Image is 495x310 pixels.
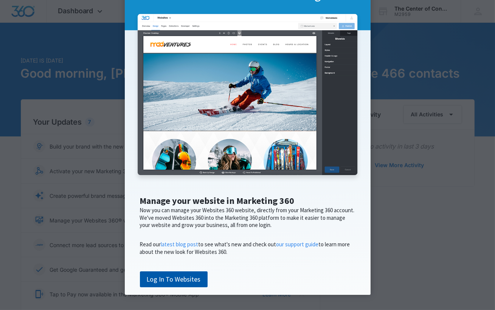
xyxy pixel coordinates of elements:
span: Read our to see what's new and check out to learn more about the new look for Websites 360. [140,241,350,255]
a: our support guide [276,241,319,248]
a: Log In To Websites [140,271,208,287]
a: latest blog post [161,241,199,248]
span: Manage your website in Marketing 360 [140,195,295,207]
span: Now you can manage your Websites 360 website, directly from your Marketing 360 account. We've mov... [140,207,355,229]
